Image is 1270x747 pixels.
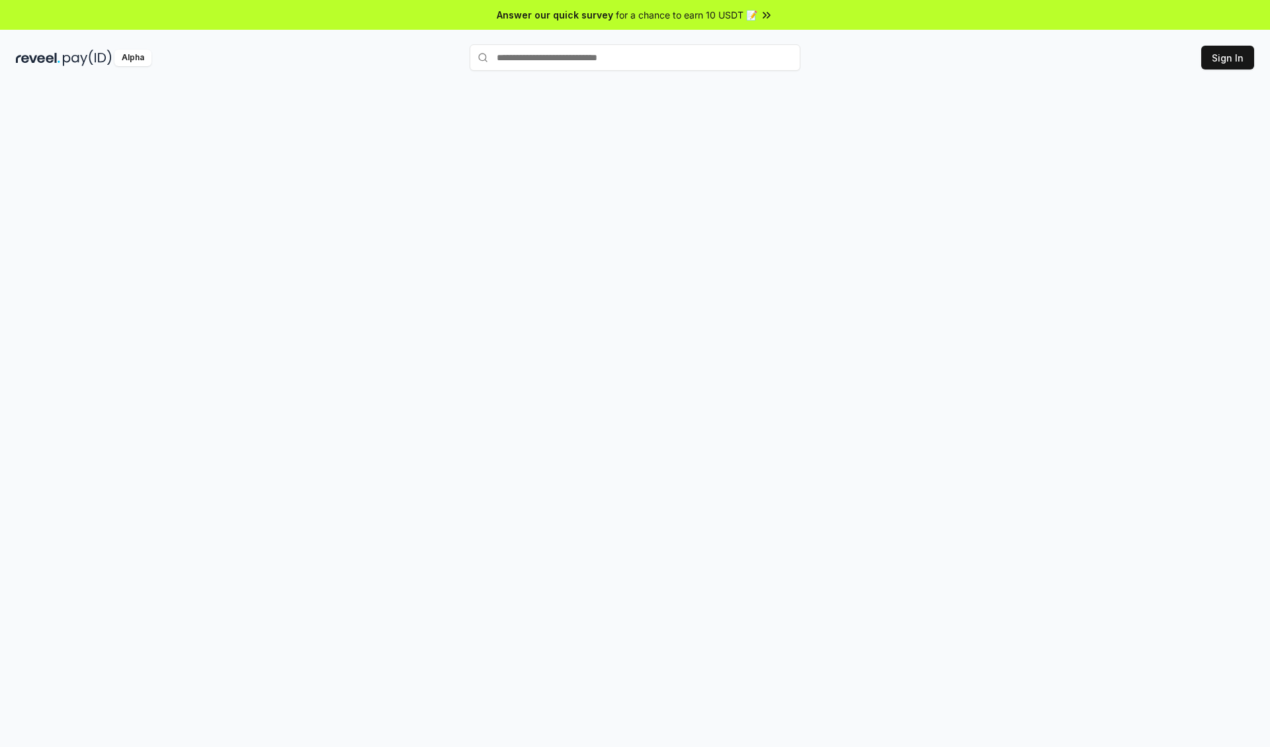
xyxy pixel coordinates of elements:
img: pay_id [63,50,112,66]
div: Alpha [114,50,151,66]
span: Answer our quick survey [497,8,613,22]
img: reveel_dark [16,50,60,66]
button: Sign In [1201,46,1254,69]
span: for a chance to earn 10 USDT 📝 [616,8,757,22]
